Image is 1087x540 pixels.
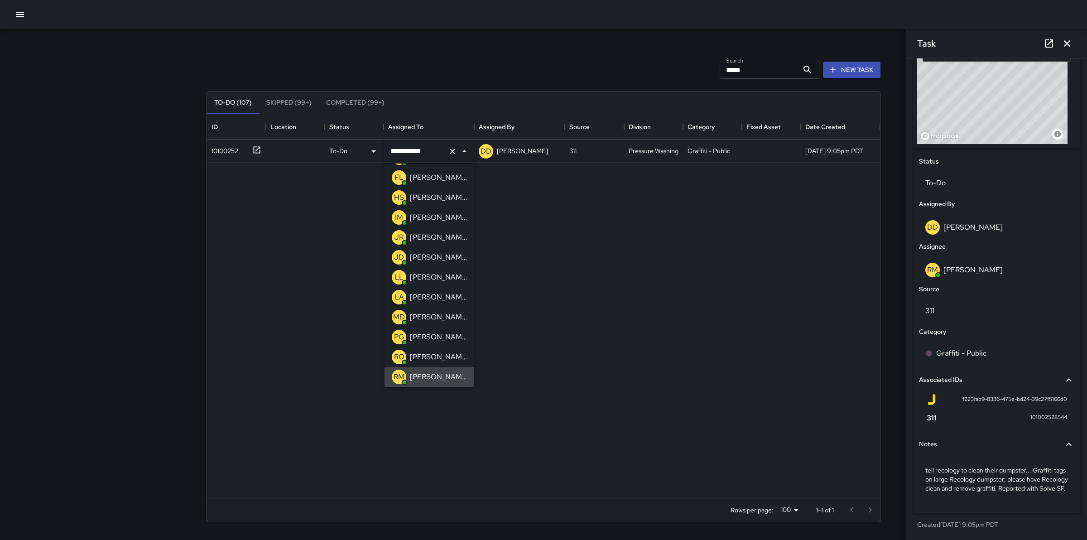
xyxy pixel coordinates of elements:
[410,332,467,342] p: [PERSON_NAME]
[688,114,715,140] div: Category
[731,506,774,515] p: Rows per page:
[410,292,467,303] p: [PERSON_NAME]
[683,114,742,140] div: Category
[394,352,404,362] p: RO
[410,212,467,223] p: [PERSON_NAME]
[823,62,880,78] button: New Task
[801,114,880,140] div: Date Created
[777,503,802,516] div: 100
[565,114,624,140] div: Source
[805,114,845,140] div: Date Created
[688,146,730,155] div: Graffiti - Public
[388,114,423,140] div: Assigned To
[410,192,467,203] p: [PERSON_NAME]
[259,92,319,114] button: Skipped (99+)
[629,146,678,155] div: Pressure Washing
[742,114,801,140] div: Fixed Asset
[207,92,259,114] button: To-Do (107)
[624,114,683,140] div: Division
[208,143,238,155] div: 10100252
[394,371,404,382] p: RM
[410,172,467,183] p: [PERSON_NAME]
[410,312,467,323] p: [PERSON_NAME]
[384,114,474,140] div: Assigned To
[394,252,404,263] p: JD
[458,145,471,158] button: Close
[266,114,325,140] div: Location
[410,371,467,382] p: [PERSON_NAME]
[325,114,384,140] div: Status
[746,114,781,140] div: Fixed Asset
[394,192,404,203] p: HS
[329,114,349,140] div: Status
[393,312,405,323] p: MD
[212,114,218,140] div: ID
[410,252,467,263] p: [PERSON_NAME]
[207,114,266,140] div: ID
[395,212,403,223] p: IM
[474,114,565,140] div: Assigned By
[805,146,863,155] div: 8/30/2025, 9:05pm PDT
[816,506,834,515] p: 1–1 of 1
[410,232,467,243] p: [PERSON_NAME]
[481,146,491,157] p: DD
[394,232,404,243] p: JR
[569,114,590,140] div: Source
[446,145,459,158] button: Clear
[410,352,467,362] p: [PERSON_NAME]
[569,146,577,155] div: 311
[329,146,347,155] p: To-Do
[394,332,404,342] p: PG
[410,272,467,283] p: [PERSON_NAME]
[629,114,651,140] div: Division
[479,114,515,140] div: Assigned By
[270,114,296,140] div: Location
[394,272,404,283] p: LL
[319,92,392,114] button: Completed (99+)
[394,172,404,183] p: FL
[497,146,548,155] p: [PERSON_NAME]
[726,57,743,64] label: Search
[394,292,404,303] p: LA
